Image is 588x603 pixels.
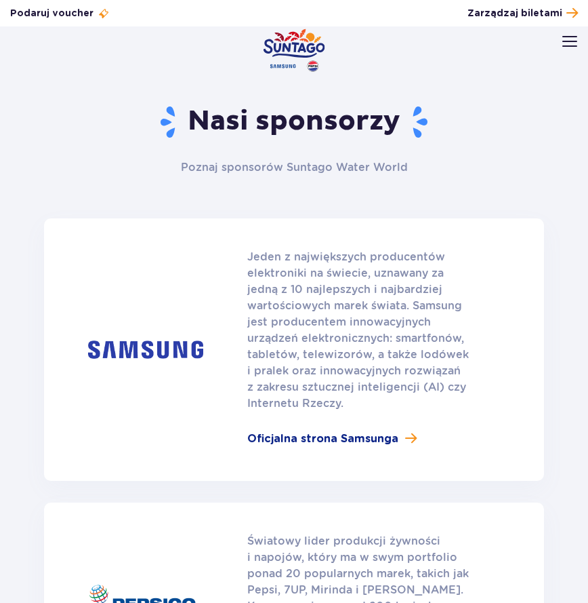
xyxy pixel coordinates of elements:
a: Park of Poland [264,28,325,72]
h1: Nasi sponsorzy [44,104,544,140]
span: Oficjalna strona Samsunga [247,431,398,447]
h2: Poznaj sponsorów Suntago Water World [101,160,487,175]
p: Jeden z największych producentów elektroniki na świecie, uznawany za jedną z 10 najlepszych i naj... [247,249,476,412]
img: Samsung [88,341,203,359]
a: Oficjalna strona Samsunga [247,431,476,447]
a: Podaruj voucher [10,7,110,20]
img: Open menu [562,36,577,47]
span: Zarządzaj biletami [467,7,562,20]
a: Zarządzaj biletami [467,4,578,22]
span: Podaruj voucher [10,7,93,20]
